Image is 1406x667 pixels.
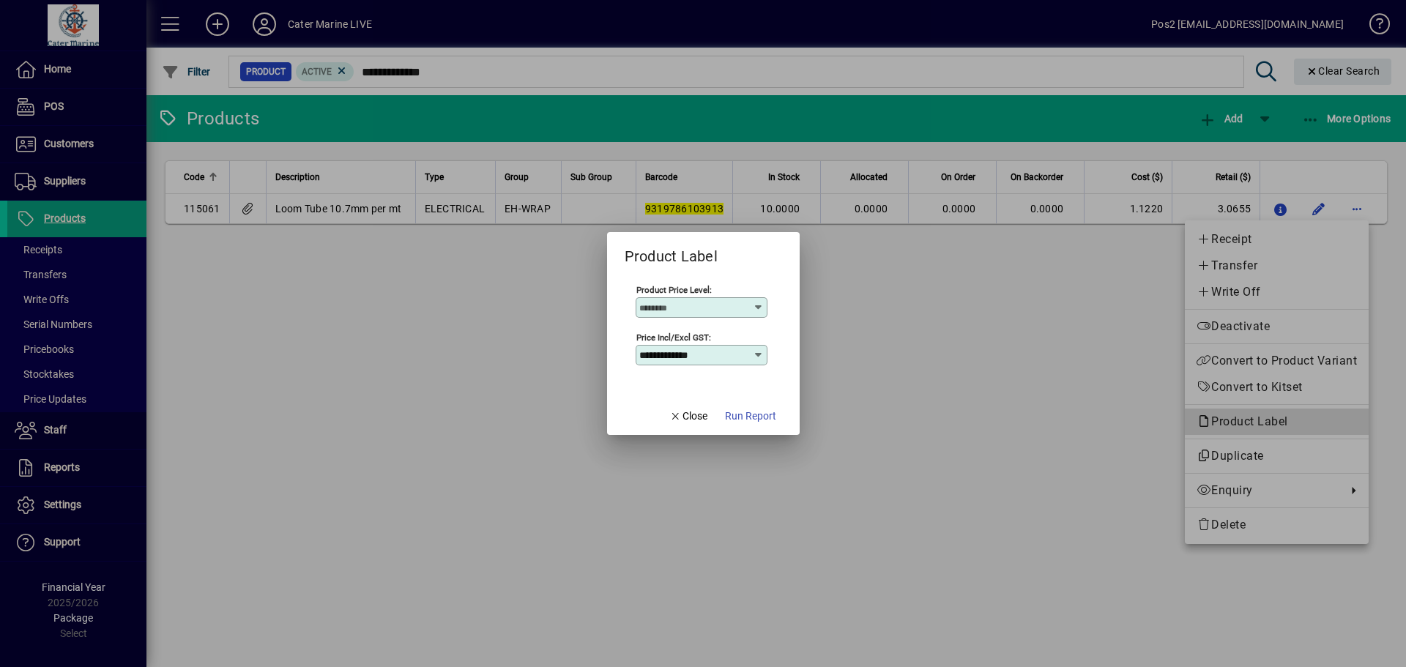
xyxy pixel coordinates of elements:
[669,409,707,424] span: Close
[636,332,711,343] mat-label: Price Incl/Excl GST:
[607,232,735,268] h2: Product Label
[636,285,712,295] mat-label: Product Price Level:
[725,409,776,424] span: Run Report
[719,403,782,429] button: Run Report
[663,403,713,429] button: Close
